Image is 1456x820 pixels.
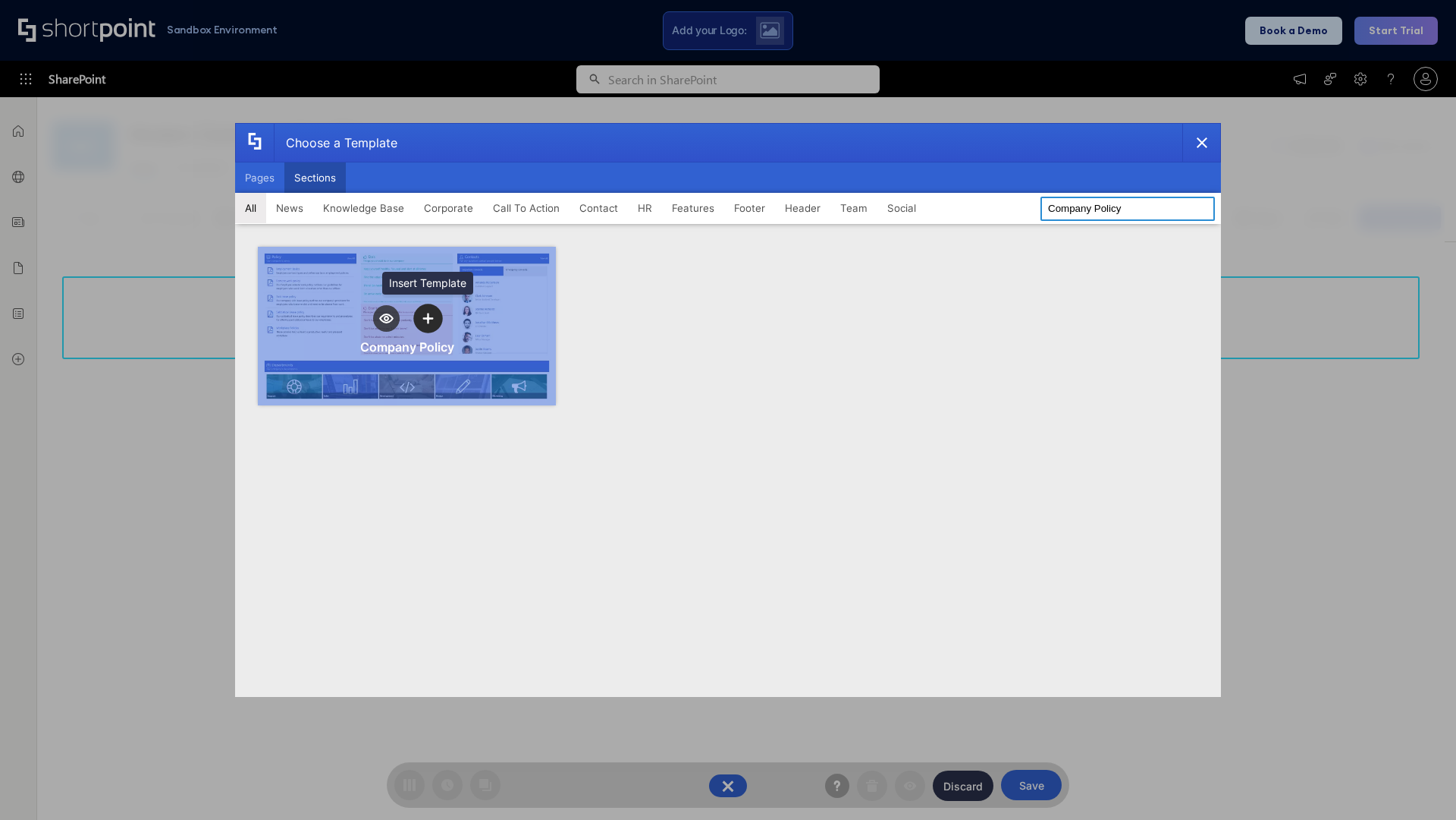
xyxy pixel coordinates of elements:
[313,193,414,223] button: Knowledge Base
[235,193,266,223] button: All
[266,193,313,223] button: News
[1380,747,1456,820] iframe: Chat Widget
[830,193,877,223] button: Team
[235,123,1221,697] div: template selector
[235,162,284,193] button: Pages
[570,193,628,223] button: Contact
[284,162,346,193] button: Sections
[877,193,926,223] button: Social
[662,193,724,223] button: Features
[274,124,397,162] div: Choose a Template
[483,193,570,223] button: Call To Action
[414,193,483,223] button: Corporate
[724,193,775,223] button: Footer
[1040,197,1215,221] input: Search
[628,193,662,223] button: HR
[775,193,830,223] button: Header
[360,339,454,355] div: Company Policy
